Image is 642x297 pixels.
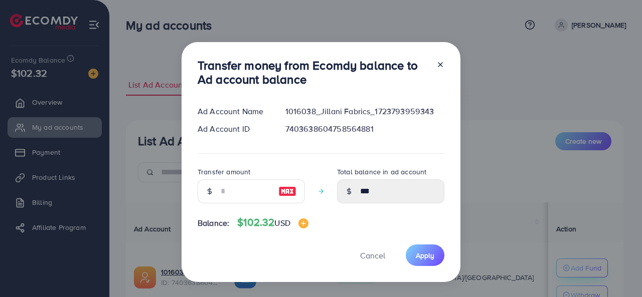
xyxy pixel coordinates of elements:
[277,123,452,135] div: 7403638604758564881
[278,185,296,197] img: image
[190,106,277,117] div: Ad Account Name
[190,123,277,135] div: Ad Account ID
[360,250,385,261] span: Cancel
[237,216,308,229] h4: $102.32
[348,244,398,266] button: Cancel
[198,217,229,229] span: Balance:
[416,250,434,260] span: Apply
[198,167,250,177] label: Transfer amount
[406,244,444,266] button: Apply
[274,217,290,228] span: USD
[337,167,426,177] label: Total balance in ad account
[198,58,428,87] h3: Transfer money from Ecomdy balance to Ad account balance
[298,218,308,228] img: image
[277,106,452,117] div: 1016038_Jillani Fabrics_1723793959343
[599,252,634,289] iframe: Chat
